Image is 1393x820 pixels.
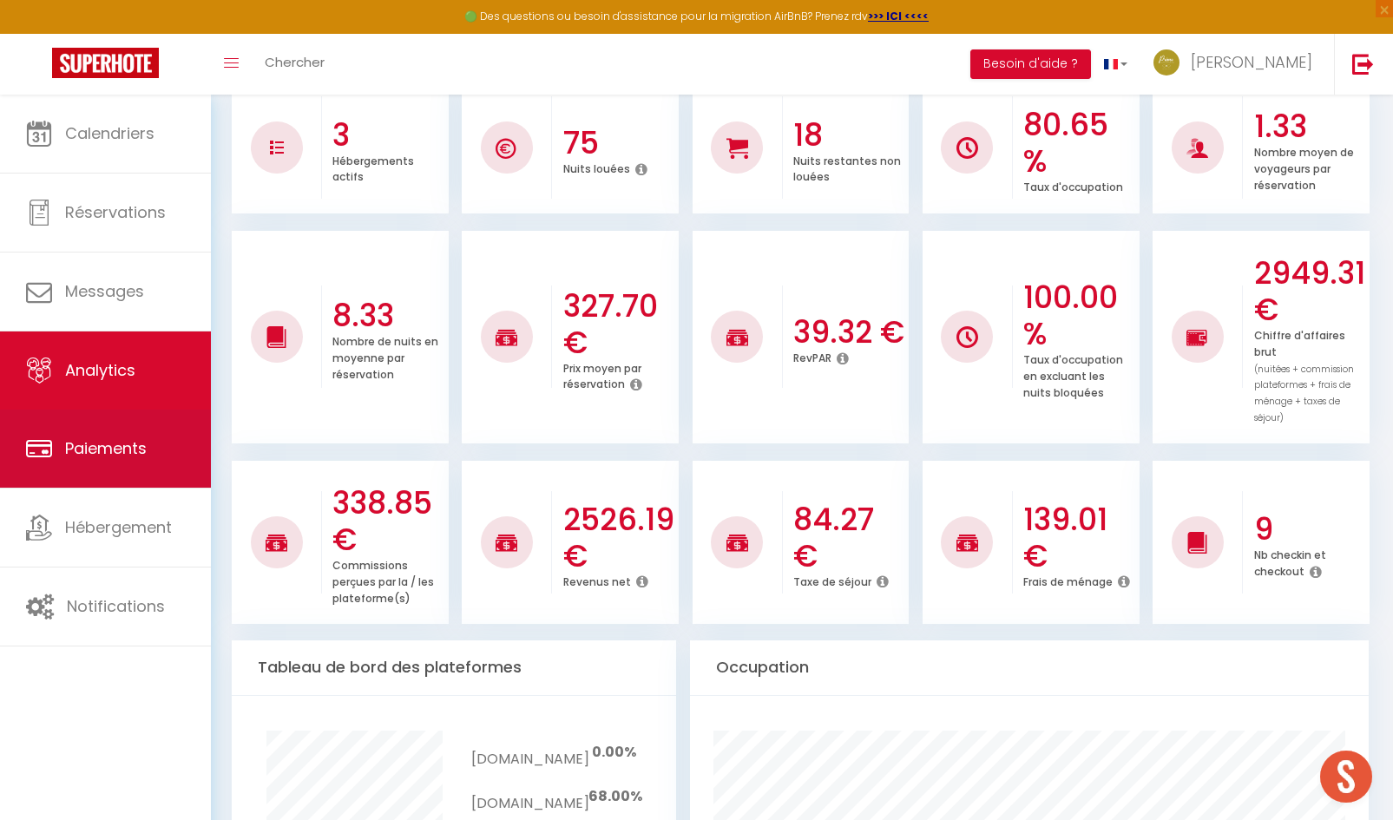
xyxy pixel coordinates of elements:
[1191,51,1312,73] span: [PERSON_NAME]
[793,502,904,574] h3: 84.27 €
[1023,279,1134,352] h3: 100.00 %
[1352,53,1374,75] img: logout
[265,53,325,71] span: Chercher
[65,437,147,459] span: Paiements
[1186,327,1208,348] img: NO IMAGE
[332,485,444,558] h3: 338.85 €
[588,786,642,806] span: 68.00%
[1254,511,1365,548] h3: 9
[252,34,338,95] a: Chercher
[332,554,434,606] p: Commissions perçues par la / les plateforme(s)
[1153,49,1179,75] img: ...
[563,125,674,161] h3: 75
[956,326,978,348] img: NO IMAGE
[868,9,929,23] a: >>> ICI <<<<
[1254,255,1365,328] h3: 2949.31 €
[563,358,641,392] p: Prix moyen par réservation
[65,280,144,302] span: Messages
[1254,544,1326,579] p: Nb checkin et checkout
[1254,363,1354,425] span: (nuitées + commission plateformes + frais de ménage + taxes de séjour)
[793,571,871,589] p: Taxe de séjour
[1023,107,1134,180] h3: 80.65 %
[1023,571,1113,589] p: Frais de ménage
[1254,325,1354,424] p: Chiffre d'affaires brut
[332,298,444,334] h3: 8.33
[67,595,165,617] span: Notifications
[270,141,284,154] img: NO IMAGE
[1320,751,1372,803] div: Ouvrir le chat
[332,150,414,185] p: Hébergements actifs
[690,640,1369,695] div: Occupation
[65,201,166,223] span: Réservations
[563,502,674,574] h3: 2526.19 €
[592,742,636,762] span: 0.00%
[563,158,630,176] p: Nuits louées
[1254,108,1365,145] h3: 1.33
[332,117,444,154] h3: 3
[232,640,676,695] div: Tableau de bord des plateformes
[471,774,588,818] td: [DOMAIN_NAME]
[793,347,831,365] p: RevPAR
[793,314,904,351] h3: 39.32 €
[1254,141,1354,193] p: Nombre moyen de voyageurs par réservation
[970,49,1091,79] button: Besoin d'aide ?
[471,731,588,775] td: [DOMAIN_NAME]
[65,122,154,144] span: Calendriers
[563,288,674,361] h3: 327.70 €
[1023,349,1123,400] p: Taux d'occupation en excluant les nuits bloquées
[1140,34,1334,95] a: ... [PERSON_NAME]
[1023,176,1123,194] p: Taux d'occupation
[65,359,135,381] span: Analytics
[1023,502,1134,574] h3: 139.01 €
[793,117,904,154] h3: 18
[332,331,438,382] p: Nombre de nuits en moyenne par réservation
[793,150,901,185] p: Nuits restantes non louées
[65,516,172,538] span: Hébergement
[563,571,631,589] p: Revenus net
[52,48,159,78] img: Super Booking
